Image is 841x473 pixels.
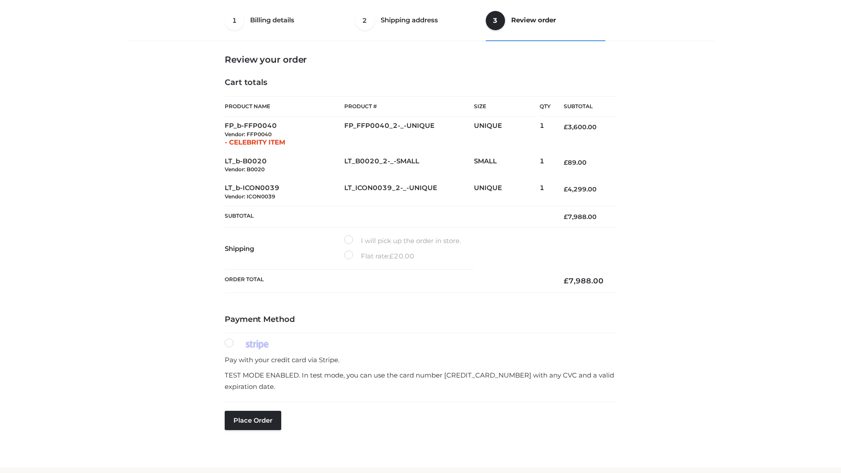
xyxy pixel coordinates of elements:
[225,354,616,366] p: Pay with your credit card via Stripe.
[225,315,616,325] h4: Payment Method
[474,179,540,206] td: UNIQUE
[225,206,551,227] th: Subtotal
[225,78,616,88] h4: Cart totals
[564,213,568,221] span: £
[564,123,568,131] span: £
[225,116,344,152] td: FP_b-FFP0040
[474,116,540,152] td: UNIQUE
[225,54,616,65] h3: Review your order
[344,179,474,206] td: LT_ICON0039_2-_-UNIQUE
[474,152,540,179] td: SMALL
[540,179,551,206] td: 1
[540,116,551,152] td: 1
[564,185,568,193] span: £
[564,123,597,131] bdi: 3,600.00
[551,97,616,116] th: Subtotal
[344,116,474,152] td: FP_FFP0040_2-_-UNIQUE
[540,152,551,179] td: 1
[344,152,474,179] td: LT_B0020_2-_-SMALL
[474,97,535,116] th: Size
[225,269,551,293] th: Order Total
[225,138,285,146] span: - CELEBRITY ITEM
[564,185,597,193] bdi: 4,299.00
[344,235,461,247] label: I will pick up the order in store.
[564,276,569,285] span: £
[225,193,275,200] small: Vendor: ICON0039
[225,131,272,138] small: Vendor: FFP0040
[225,179,344,206] td: LT_b-ICON0039
[225,370,616,392] p: TEST MODE ENABLED. In test mode, you can use the card number [CREDIT_CARD_NUMBER] with any CVC an...
[225,411,281,430] button: Place order
[564,213,597,221] bdi: 7,988.00
[389,252,394,260] span: £
[389,252,414,260] bdi: 20.00
[344,251,414,262] label: Flat rate:
[225,96,344,116] th: Product Name
[540,96,551,116] th: Qty
[564,276,604,285] bdi: 7,988.00
[225,166,265,173] small: Vendor: B0020
[344,96,474,116] th: Product #
[225,152,344,179] td: LT_b-B0020
[225,227,344,269] th: Shipping
[564,159,568,166] span: £
[564,159,587,166] bdi: 89.00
